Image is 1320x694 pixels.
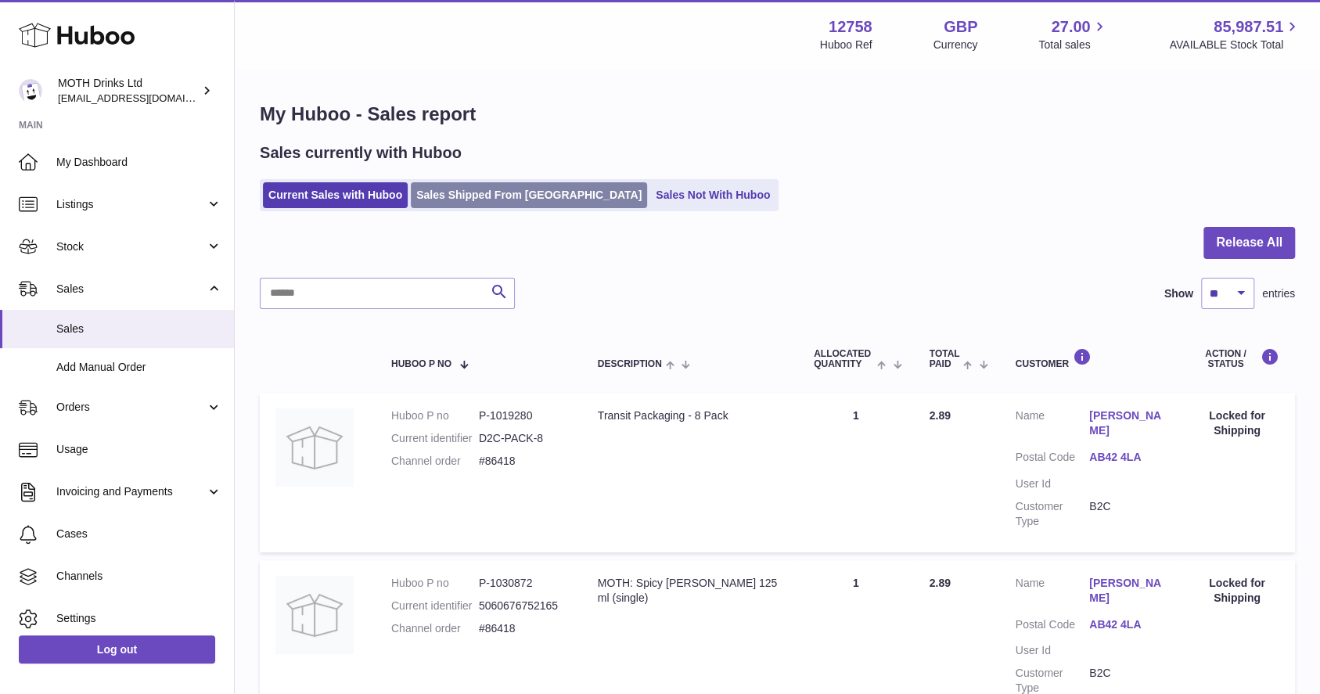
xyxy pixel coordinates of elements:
[260,142,462,164] h2: Sales currently with Huboo
[56,400,206,415] span: Orders
[19,79,42,102] img: orders@mothdrinks.com
[391,599,479,613] dt: Current identifier
[56,484,206,499] span: Invoicing and Payments
[391,408,479,423] dt: Huboo P no
[930,349,960,369] span: Total paid
[598,408,782,423] div: Transit Packaging - 8 Pack
[1164,286,1193,301] label: Show
[275,408,354,487] img: no-photo.jpg
[56,569,222,584] span: Channels
[1262,286,1295,301] span: entries
[1016,499,1090,529] dt: Customer Type
[1016,408,1090,442] dt: Name
[391,359,451,369] span: Huboo P no
[598,359,662,369] span: Description
[58,76,199,106] div: MOTH Drinks Ltd
[1089,499,1164,529] dd: B2C
[1016,643,1090,658] dt: User Id
[56,155,222,170] span: My Dashboard
[598,576,782,606] div: MOTH: Spicy [PERSON_NAME] 125 ml (single)
[1016,576,1090,609] dt: Name
[56,282,206,297] span: Sales
[56,527,222,541] span: Cases
[263,182,408,208] a: Current Sales with Huboo
[1016,450,1090,469] dt: Postal Code
[56,239,206,254] span: Stock
[1195,408,1279,438] div: Locked for Shipping
[1016,476,1090,491] dt: User Id
[56,360,222,375] span: Add Manual Order
[933,38,978,52] div: Currency
[798,393,914,552] td: 1
[1038,16,1108,52] a: 27.00 Total sales
[1016,617,1090,636] dt: Postal Code
[650,182,775,208] a: Sales Not With Huboo
[1169,38,1301,52] span: AVAILABLE Stock Total
[1169,16,1301,52] a: 85,987.51 AVAILABLE Stock Total
[1195,576,1279,606] div: Locked for Shipping
[479,454,566,469] dd: #86418
[1214,16,1283,38] span: 85,987.51
[814,349,873,369] span: ALLOCATED Quantity
[479,431,566,446] dd: D2C-PACK-8
[479,408,566,423] dd: P-1019280
[1016,348,1164,369] div: Customer
[275,576,354,654] img: no-photo.jpg
[1203,227,1295,259] button: Release All
[58,92,230,104] span: [EMAIL_ADDRESS][DOMAIN_NAME]
[1089,408,1164,438] a: [PERSON_NAME]
[829,16,872,38] strong: 12758
[479,599,566,613] dd: 5060676752165
[56,322,222,336] span: Sales
[56,611,222,626] span: Settings
[391,454,479,469] dt: Channel order
[1089,617,1164,632] a: AB42 4LA
[391,431,479,446] dt: Current identifier
[944,16,977,38] strong: GBP
[411,182,647,208] a: Sales Shipped From [GEOGRAPHIC_DATA]
[1038,38,1108,52] span: Total sales
[56,442,222,457] span: Usage
[260,102,1295,127] h1: My Huboo - Sales report
[391,621,479,636] dt: Channel order
[820,38,872,52] div: Huboo Ref
[1195,348,1279,369] div: Action / Status
[479,576,566,591] dd: P-1030872
[1089,450,1164,465] a: AB42 4LA
[1051,16,1090,38] span: 27.00
[1089,576,1164,606] a: [PERSON_NAME]
[479,621,566,636] dd: #86418
[391,576,479,591] dt: Huboo P no
[19,635,215,663] a: Log out
[930,577,951,589] span: 2.89
[56,197,206,212] span: Listings
[930,409,951,422] span: 2.89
